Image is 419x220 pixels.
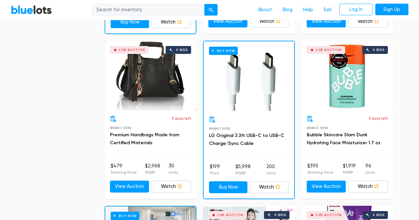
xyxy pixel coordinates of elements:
[209,47,238,55] h6: Buy Now
[110,126,131,130] span: Brand New
[343,169,356,175] p: MSRP
[169,162,178,176] li: 30
[208,16,248,27] a: View Auction
[301,41,393,110] a: Live Auction 0 bids
[250,181,289,193] a: Watch
[169,169,178,175] p: Units
[110,181,149,193] a: View Auction
[92,4,205,16] input: Search for inventory
[209,133,284,146] a: LG Original 3.3ft USB-C to USB-C Charge/Sync Cable
[375,4,408,16] a: Sign Up
[316,213,342,217] div: Live Auction
[210,170,220,176] p: Price
[110,132,179,146] a: Premium Handbags Made from Certified Materials
[111,16,149,28] a: Buy Now
[266,170,276,176] p: Units
[11,5,52,15] a: BlueLots
[105,41,196,110] a: Live Auction 0 bids
[307,162,334,176] li: $395
[307,126,328,130] span: Brand New
[253,4,277,16] a: About
[119,48,145,52] div: Live Auction
[236,170,251,176] p: MSRP
[373,213,385,217] div: 0 bids
[343,162,356,176] li: $1,919
[111,212,139,220] h6: Buy Now
[298,4,318,16] a: Help
[277,4,298,16] a: Blog
[210,163,220,176] li: $199
[368,115,388,121] p: 3 days left
[236,163,251,176] li: $5,998
[152,181,191,193] a: Watch
[316,48,342,52] div: Live Auction
[217,213,243,217] div: Live Auction
[172,115,191,121] p: 3 days left
[145,169,160,175] p: MSRP
[250,16,289,27] a: Watch
[111,162,137,176] li: $479
[307,181,346,193] a: View Auction
[307,169,334,175] p: Starting Price
[340,4,373,16] a: Log In
[176,48,188,52] div: 0 bids
[204,41,294,111] a: Buy Now
[365,162,375,176] li: 96
[274,213,286,217] div: 0 bids
[209,127,231,130] span: Brand New
[348,16,388,27] a: Watch
[318,4,337,16] a: Sell
[266,163,276,176] li: 200
[307,132,381,146] a: Bubble Skincare Slam Dunk Hydrating Face Moisturizer 1.7 oz
[365,169,375,175] p: Units
[111,169,137,175] p: Starting Price
[307,16,346,27] a: View Auction
[209,181,248,193] a: Buy Now
[373,48,385,52] div: 0 bids
[145,162,160,176] li: $2,968
[152,16,190,28] a: Watch
[348,181,388,193] a: Watch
